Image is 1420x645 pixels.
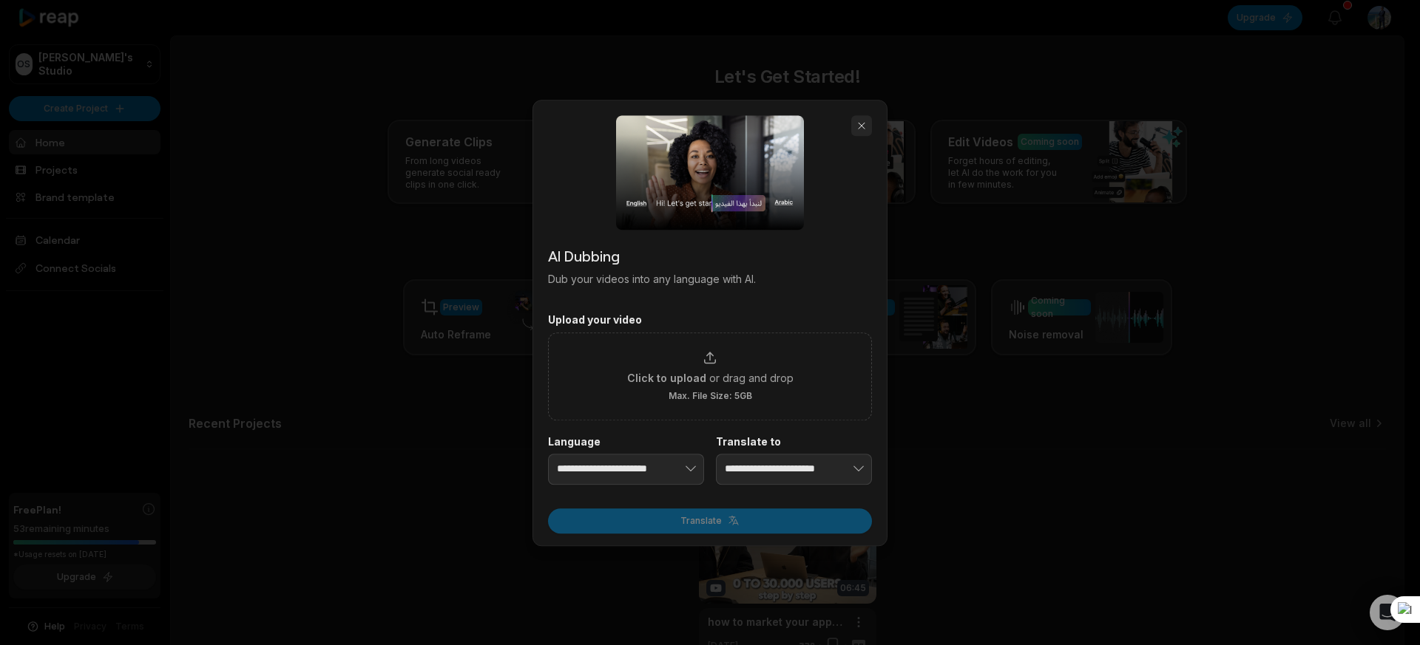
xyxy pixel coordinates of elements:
[709,369,794,385] span: or drag and drop
[548,313,872,327] label: Upload your video
[669,389,752,401] span: Max. File Size: 5GB
[616,115,804,230] img: dubbing_dialog.png
[548,434,704,448] label: Language
[716,434,872,448] label: Translate to
[548,245,872,267] h2: AI Dubbing
[548,271,872,287] p: Dub your videos into any language with AI.
[627,369,706,385] span: Click to upload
